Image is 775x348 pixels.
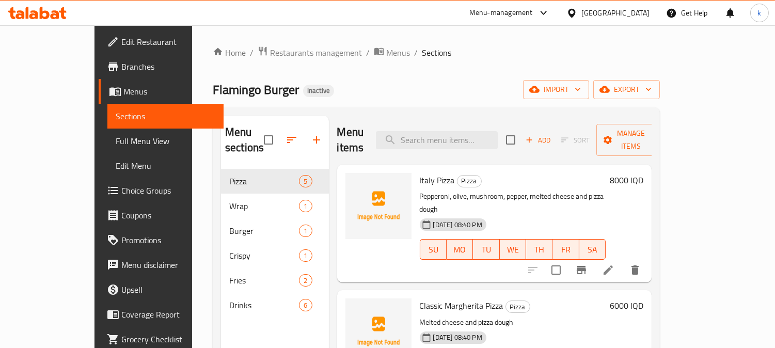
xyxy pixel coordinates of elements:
[500,129,521,151] span: Select section
[376,131,498,149] input: search
[107,104,224,129] a: Sections
[552,239,579,260] button: FR
[99,252,224,277] a: Menu disclaimer
[299,300,311,310] span: 6
[121,60,216,73] span: Branches
[366,46,370,59] li: /
[420,298,503,313] span: Classic Margherita Pizza
[270,46,362,59] span: Restaurants management
[99,79,224,104] a: Menus
[420,316,606,329] p: Melted cheese and pizza dough
[457,175,481,187] span: Pizza
[602,264,614,276] a: Edit menu item
[422,46,451,59] span: Sections
[258,46,362,59] a: Restaurants management
[99,228,224,252] a: Promotions
[602,83,652,96] span: export
[221,268,329,293] div: Fries2
[229,200,299,212] span: Wrap
[221,243,329,268] div: Crispy1
[299,177,311,186] span: 5
[213,46,660,59] nav: breadcrumb
[521,132,555,148] span: Add item
[121,209,216,222] span: Coupons
[299,225,312,237] div: items
[229,225,299,237] span: Burger
[221,293,329,318] div: Drinks6
[757,7,761,19] span: k
[345,173,412,239] img: Italy Pizza
[299,201,311,211] span: 1
[429,333,486,342] span: [DATE] 08:40 PM
[99,203,224,228] a: Coupons
[429,220,486,230] span: [DATE] 08:40 PM
[229,299,299,311] div: Drinks
[530,242,548,257] span: TH
[121,234,216,246] span: Promotions
[221,165,329,322] nav: Menu sections
[229,175,299,187] span: Pizza
[250,46,254,59] li: /
[386,46,410,59] span: Menus
[99,178,224,203] a: Choice Groups
[451,242,469,257] span: MO
[121,184,216,197] span: Choice Groups
[213,78,299,101] span: Flamingo Burger
[504,242,522,257] span: WE
[107,129,224,153] a: Full Menu View
[414,46,418,59] li: /
[116,160,216,172] span: Edit Menu
[121,36,216,48] span: Edit Restaurant
[99,54,224,79] a: Branches
[299,249,312,262] div: items
[299,274,312,287] div: items
[521,132,555,148] button: Add
[99,302,224,327] a: Coverage Report
[610,298,643,313] h6: 6000 IQD
[623,258,647,282] button: delete
[583,242,602,257] span: SA
[469,7,533,19] div: Menu-management
[555,132,596,148] span: Select section first
[420,239,447,260] button: SU
[304,128,329,152] button: Add section
[107,153,224,178] a: Edit Menu
[545,259,567,281] span: Select to update
[457,175,482,187] div: Pizza
[337,124,364,155] h2: Menu items
[557,242,575,257] span: FR
[303,86,334,95] span: Inactive
[116,135,216,147] span: Full Menu View
[229,274,299,287] span: Fries
[524,134,552,146] span: Add
[420,190,606,216] p: Pepperoni, olive, mushroom, pepper, melted cheese and pizza dough
[99,277,224,302] a: Upsell
[299,226,311,236] span: 1
[221,218,329,243] div: Burger1
[225,124,264,155] h2: Menu sections
[531,83,581,96] span: import
[420,172,455,188] span: Italy Pizza
[593,80,660,99] button: export
[121,283,216,296] span: Upsell
[299,200,312,212] div: items
[500,239,526,260] button: WE
[258,129,279,151] span: Select all sections
[213,46,246,59] a: Home
[221,194,329,218] div: Wrap1
[523,80,589,99] button: import
[473,239,499,260] button: TU
[424,242,442,257] span: SU
[569,258,594,282] button: Branch-specific-item
[505,300,530,313] div: Pizza
[299,299,312,311] div: items
[221,169,329,194] div: Pizza5
[477,242,495,257] span: TU
[374,46,410,59] a: Menus
[447,239,473,260] button: MO
[605,127,657,153] span: Manage items
[299,276,311,286] span: 2
[116,110,216,122] span: Sections
[596,124,666,156] button: Manage items
[229,249,299,262] span: Crispy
